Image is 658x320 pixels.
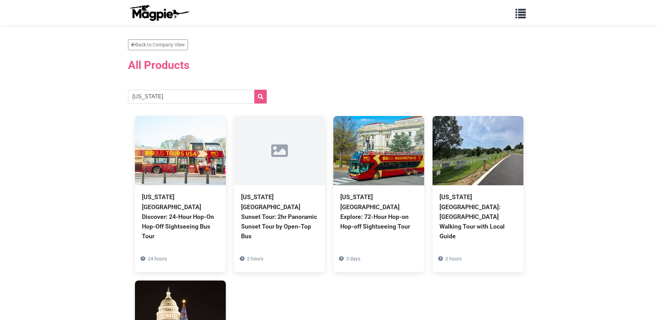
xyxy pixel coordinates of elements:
[128,5,190,21] img: logo-ab69f6fb50320c5b225c76a69d11143b.png
[433,116,523,272] a: [US_STATE][GEOGRAPHIC_DATA]: [GEOGRAPHIC_DATA] Walking Tour with Local Guide 2 hours
[128,90,267,104] input: Search products...
[135,116,226,185] img: Washington DC Discover: 24-Hour Hop-On Hop-Off Sightseeing Bus Tour
[247,256,263,261] span: 2 hours
[346,256,360,261] span: 3 days
[128,54,530,76] h2: All Products
[445,256,462,261] span: 2 hours
[340,192,417,231] div: [US_STATE] [GEOGRAPHIC_DATA] Explore: 72-Hour Hop-on Hop-off Sightseeing Tour
[148,256,167,261] span: 24 hours
[241,192,318,241] div: [US_STATE] [GEOGRAPHIC_DATA] Sunset Tour: 2hr Panoramic Sunset Tour by Open-Top Bus
[234,116,325,272] a: [US_STATE] [GEOGRAPHIC_DATA] Sunset Tour: 2hr Panoramic Sunset Tour by Open-Top Bus 2 hours
[333,116,424,263] a: [US_STATE] [GEOGRAPHIC_DATA] Explore: 72-Hour Hop-on Hop-off Sightseeing Tour 3 days
[135,116,226,272] a: [US_STATE][GEOGRAPHIC_DATA] Discover: 24-Hour Hop-On Hop-Off Sightseeing Bus Tour 24 hours
[433,116,523,185] img: Washington DC: Arlington National Cemetery Walking Tour with Local Guide
[142,192,219,241] div: [US_STATE][GEOGRAPHIC_DATA] Discover: 24-Hour Hop-On Hop-Off Sightseeing Bus Tour
[439,192,516,241] div: [US_STATE][GEOGRAPHIC_DATA]: [GEOGRAPHIC_DATA] Walking Tour with Local Guide
[333,116,424,185] img: Washington DC Explore: 72-Hour Hop-on Hop-off Sightseeing Tour
[128,39,188,50] a: Back to Company View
